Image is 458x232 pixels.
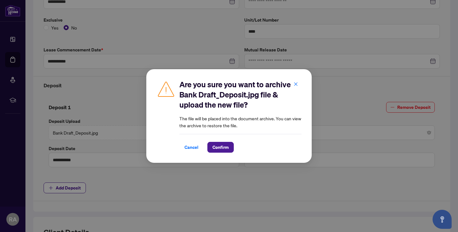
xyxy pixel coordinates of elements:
span: close [294,82,298,86]
div: The file will be placed into the document archive. You can view the archive to restore the file. [179,79,302,153]
h2: Are you sure you want to archive Bank Draft_Deposit.jpg file & upload the new file? [179,79,302,110]
button: Cancel [179,142,204,153]
img: Caution Icon [156,79,176,98]
button: Confirm [207,142,234,153]
button: Open asap [433,210,452,229]
span: Cancel [184,142,198,152]
span: Confirm [212,142,229,152]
